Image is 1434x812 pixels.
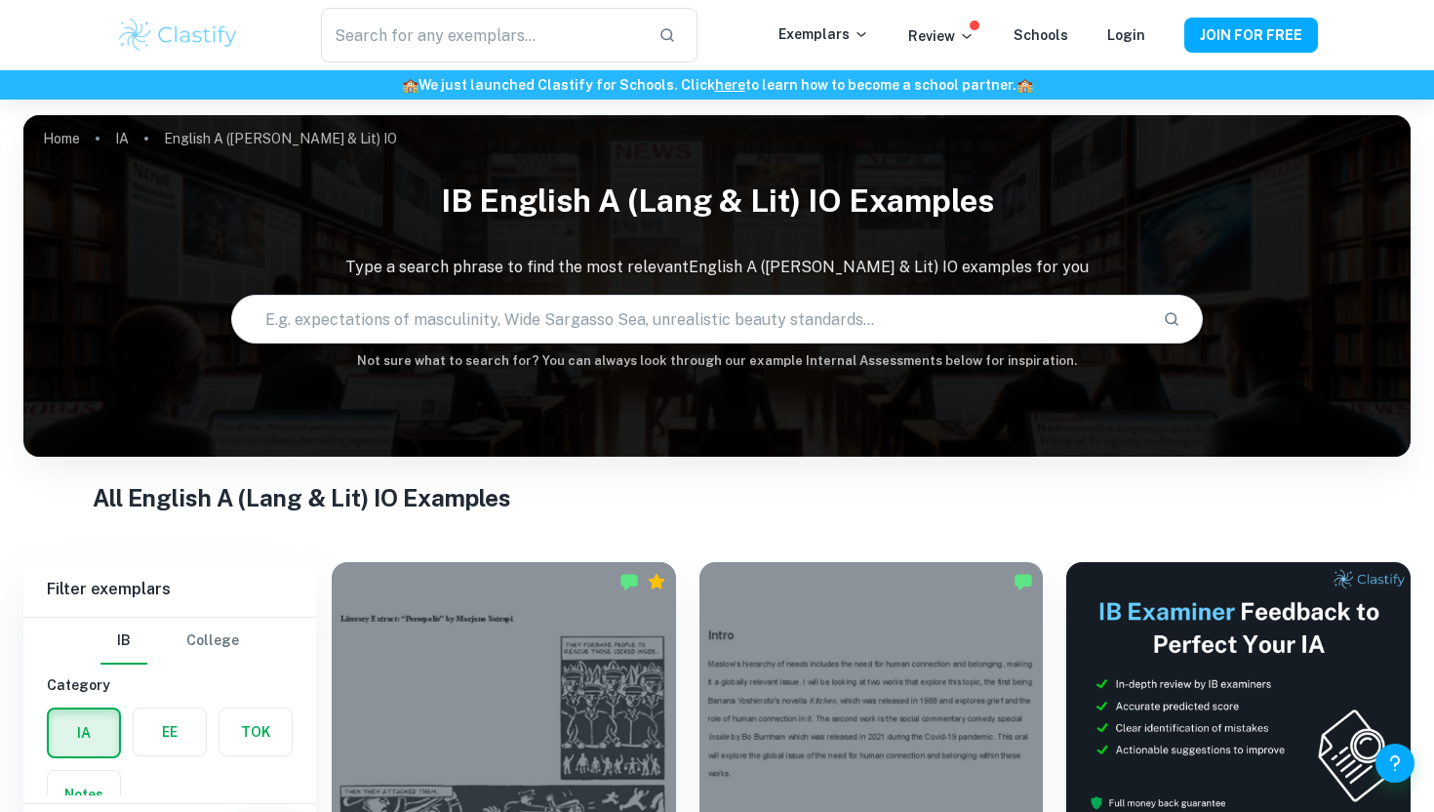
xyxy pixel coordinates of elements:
button: IB [100,618,147,665]
button: JOIN FOR FREE [1184,18,1318,53]
button: TOK [219,709,292,755]
img: Clastify logo [116,16,240,55]
a: Login [1107,27,1145,43]
h6: Filter exemplars [23,562,316,617]
a: here [715,77,745,93]
h6: Not sure what to search for? You can always look through our example Internal Assessments below f... [23,351,1411,371]
button: IA [49,710,119,756]
span: 🏫 [402,77,418,93]
p: English A ([PERSON_NAME] & Lit) IO [164,128,397,149]
span: 🏫 [1016,77,1033,93]
h1: All English A (Lang & Lit) IO Examples [93,480,1341,515]
input: Search for any exemplars... [321,8,643,62]
a: IA [115,125,129,152]
img: Marked [619,572,639,591]
h1: IB English A (Lang & Lit) IO examples [23,170,1411,232]
img: Marked [1014,572,1033,591]
div: Premium [647,572,666,591]
button: College [186,618,239,665]
a: Schools [1014,27,1068,43]
button: Search [1155,303,1188,336]
button: Help and Feedback [1375,744,1414,783]
h6: Category [47,674,293,696]
p: Exemplars [778,23,869,45]
h6: We just launched Clastify for Schools. Click to learn how to become a school partner. [4,74,1430,96]
a: Home [43,125,80,152]
div: Filter type choice [100,618,239,665]
button: EE [134,709,206,755]
input: E.g. expectations of masculinity, Wide Sargasso Sea, unrealistic beauty standards... [232,292,1146,346]
p: Review [908,25,975,47]
p: Type a search phrase to find the most relevant English A ([PERSON_NAME] & Lit) IO examples for you [23,256,1411,279]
